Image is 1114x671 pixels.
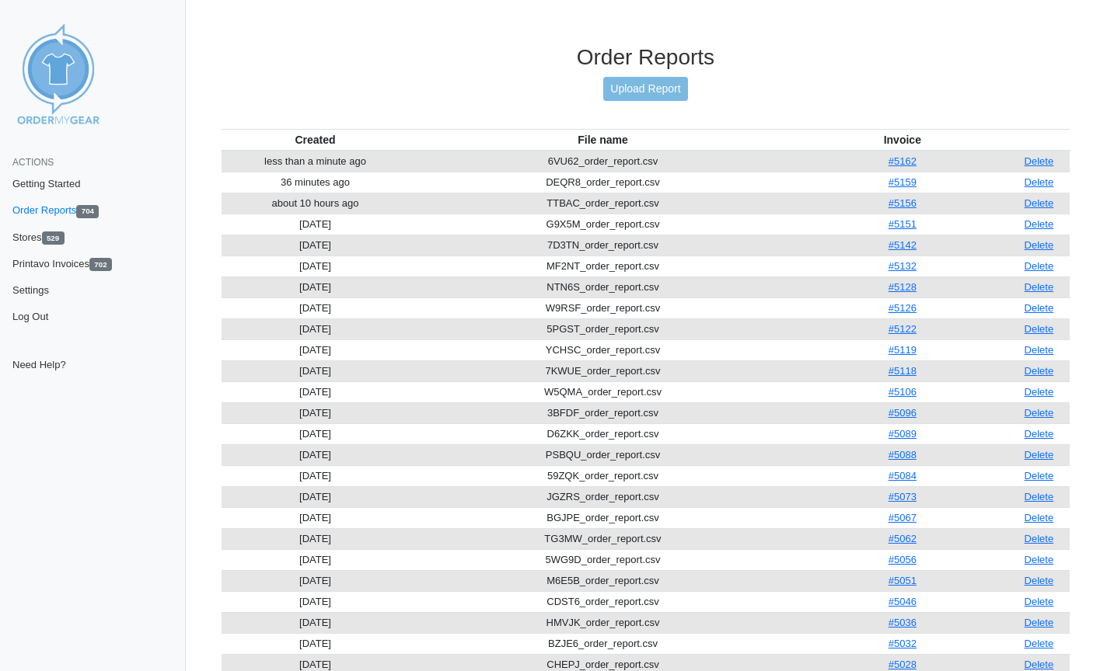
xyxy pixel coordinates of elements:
span: 704 [76,205,99,218]
td: 36 minutes ago [222,172,409,193]
a: Delete [1025,533,1054,544]
td: 3BFDF_order_report.csv [409,402,797,423]
td: [DATE] [222,235,409,256]
a: Delete [1025,386,1054,398]
a: #5062 [889,533,917,544]
td: 5PGST_order_report.csv [409,318,797,339]
a: #5056 [889,554,917,565]
td: 7KWUE_order_report.csv [409,360,797,381]
td: [DATE] [222,549,409,570]
a: Delete [1025,617,1054,628]
a: Delete [1025,554,1054,565]
a: #5106 [889,386,917,398]
a: #5046 [889,596,917,607]
td: TG3MW_order_report.csv [409,528,797,549]
a: Delete [1025,449,1054,461]
a: #5119 [889,344,917,356]
td: [DATE] [222,297,409,318]
a: #5028 [889,659,917,670]
a: #5089 [889,428,917,440]
a: Delete [1025,218,1054,230]
td: BZJE6_order_report.csv [409,633,797,654]
td: [DATE] [222,507,409,528]
td: [DATE] [222,402,409,423]
td: W5QMA_order_report.csv [409,381,797,402]
td: [DATE] [222,591,409,612]
a: Delete [1025,176,1054,188]
td: 59ZQK_order_report.csv [409,465,797,486]
td: G9X5M_order_report.csv [409,214,797,235]
td: NTN6S_order_report.csv [409,276,797,297]
td: [DATE] [222,339,409,360]
td: CDST6_order_report.csv [409,591,797,612]
a: Delete [1025,428,1054,440]
td: less than a minute ago [222,151,409,172]
a: Delete [1025,323,1054,335]
td: DEQR8_order_report.csv [409,172,797,193]
a: #5051 [889,575,917,586]
a: Delete [1025,260,1054,272]
td: [DATE] [222,276,409,297]
td: [DATE] [222,256,409,276]
td: D6ZKK_order_report.csv [409,423,797,444]
th: File name [409,129,797,151]
a: #5122 [889,323,917,335]
a: #5073 [889,491,917,502]
a: #5032 [889,638,917,649]
span: 702 [89,258,112,271]
a: #5084 [889,470,917,482]
td: M6E5B_order_report.csv [409,570,797,591]
a: Delete [1025,365,1054,377]
a: Delete [1025,239,1054,251]
td: [DATE] [222,465,409,486]
th: Created [222,129,409,151]
a: #5067 [889,512,917,523]
a: #5132 [889,260,917,272]
a: #5159 [889,176,917,188]
td: [DATE] [222,360,409,381]
a: #5156 [889,197,917,209]
th: Invoice [797,129,1008,151]
td: [DATE] [222,528,409,549]
a: #5142 [889,239,917,251]
td: MF2NT_order_report.csv [409,256,797,276]
a: Delete [1025,659,1054,670]
td: 6VU62_order_report.csv [409,151,797,172]
td: W9RSF_order_report.csv [409,297,797,318]
a: #5162 [889,155,917,167]
a: Delete [1025,344,1054,356]
a: Delete [1025,281,1054,293]
td: [DATE] [222,633,409,654]
a: #5118 [889,365,917,377]
h3: Order Reports [222,44,1070,71]
a: Delete [1025,470,1054,482]
a: Delete [1025,512,1054,523]
td: [DATE] [222,612,409,633]
a: Upload Report [603,77,687,101]
a: Delete [1025,155,1054,167]
a: #5088 [889,449,917,461]
span: Actions [12,157,54,168]
td: PSBQU_order_report.csv [409,444,797,465]
a: #5126 [889,302,917,314]
a: #5036 [889,617,917,628]
td: HMVJK_order_report.csv [409,612,797,633]
td: [DATE] [222,486,409,507]
td: about 10 hours ago [222,193,409,214]
td: JGZRS_order_report.csv [409,486,797,507]
td: BGJPE_order_report.csv [409,507,797,528]
td: [DATE] [222,570,409,591]
td: YCHSC_order_report.csv [409,339,797,360]
a: Delete [1025,491,1054,502]
a: Delete [1025,638,1054,649]
td: TTBAC_order_report.csv [409,193,797,214]
td: [DATE] [222,381,409,402]
a: Delete [1025,407,1054,419]
td: [DATE] [222,214,409,235]
td: [DATE] [222,423,409,444]
td: [DATE] [222,444,409,465]
td: 7D3TN_order_report.csv [409,235,797,256]
a: Delete [1025,596,1054,607]
a: #5128 [889,281,917,293]
td: 5WG9D_order_report.csv [409,549,797,570]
